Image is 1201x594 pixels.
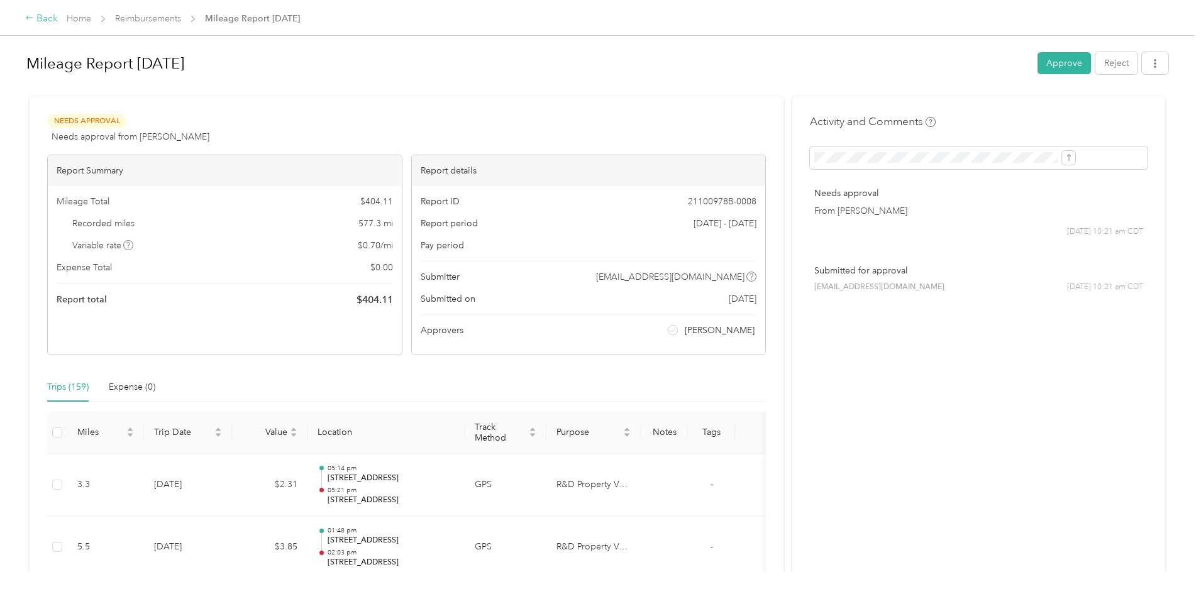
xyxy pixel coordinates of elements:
button: Approve [1038,52,1091,74]
div: Report details [412,155,766,186]
span: Value [242,427,287,437]
span: Pay period [421,239,464,252]
span: - [711,479,713,490]
span: caret-down [214,431,222,439]
a: Reimbursements [115,13,181,24]
p: From [PERSON_NAME] [814,204,1143,217]
p: 05:14 pm [328,464,455,473]
div: Expense (0) [109,380,155,394]
td: $2.31 [232,454,307,517]
span: Recorded miles [72,217,135,230]
span: [EMAIL_ADDRESS][DOMAIN_NAME] [814,282,944,293]
span: caret-down [290,431,297,439]
p: [STREET_ADDRESS] [328,535,455,546]
span: $ 404.11 [360,195,393,208]
span: [DATE] 10:21 am CDT [1067,226,1143,238]
th: Location [307,412,465,454]
span: $ 0.70 / mi [358,239,393,252]
th: Value [232,412,307,454]
a: Home [67,13,91,24]
span: caret-down [529,431,536,439]
h4: Activity and Comments [810,114,936,129]
p: Needs approval [814,187,1143,200]
td: $3.85 [232,516,307,579]
span: Needs approval from [PERSON_NAME] [52,130,209,143]
span: caret-up [214,426,222,433]
th: Tags [688,412,735,454]
p: 05:21 pm [328,486,455,495]
p: Submitted for approval [814,264,1143,277]
td: 3.3 [67,454,144,517]
th: Trip Date [144,412,232,454]
th: Notes [641,412,688,454]
p: 02:03 pm [328,548,455,557]
th: Miles [67,412,144,454]
span: Submitter [421,270,460,283]
span: Mileage Report [DATE] [205,12,300,25]
span: Approvers [421,324,463,337]
span: 21100978B-0008 [688,195,756,208]
span: Track Method [475,422,526,443]
span: Expense Total [57,261,112,274]
iframe: Everlance-gr Chat Button Frame [1131,524,1201,594]
span: Mileage Total [57,195,109,208]
div: Trips (159) [47,380,89,394]
p: [STREET_ADDRESS] [328,495,455,506]
td: [DATE] [144,454,232,517]
span: caret-up [529,426,536,433]
div: Back [25,11,58,26]
h1: Mileage Report August 2025 [26,48,1029,79]
p: 01:48 pm [328,526,455,535]
span: 577.3 mi [358,217,393,230]
span: caret-up [290,426,297,433]
span: caret-up [126,426,134,433]
span: [DATE] 10:21 am CDT [1067,282,1143,293]
td: 5.5 [67,516,144,579]
td: R&D Property Ventures [546,454,641,517]
th: Track Method [465,412,546,454]
button: Reject [1095,52,1137,74]
span: $ 0.00 [370,261,393,274]
td: GPS [465,454,546,517]
p: [STREET_ADDRESS] [328,473,455,484]
span: Needs Approval [47,114,126,128]
span: [EMAIL_ADDRESS][DOMAIN_NAME] [596,270,744,283]
span: [DATE] - [DATE] [694,217,756,230]
span: Purpose [556,427,621,437]
span: Submitted on [421,292,475,305]
span: Report period [421,217,478,230]
span: caret-down [623,431,631,439]
span: $ 404.11 [357,292,393,307]
th: Purpose [546,412,641,454]
span: caret-up [623,426,631,433]
span: [PERSON_NAME] [685,324,755,337]
p: [STREET_ADDRESS] [328,557,455,568]
span: Report ID [421,195,460,208]
span: caret-down [126,431,134,439]
span: [DATE] [729,292,756,305]
td: GPS [465,516,546,579]
div: Report Summary [48,155,402,186]
span: Report total [57,293,107,306]
span: Variable rate [72,239,134,252]
td: R&D Property Ventures [546,516,641,579]
span: Miles [77,427,124,437]
td: [DATE] [144,516,232,579]
span: - [711,541,713,552]
span: Trip Date [154,427,212,437]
